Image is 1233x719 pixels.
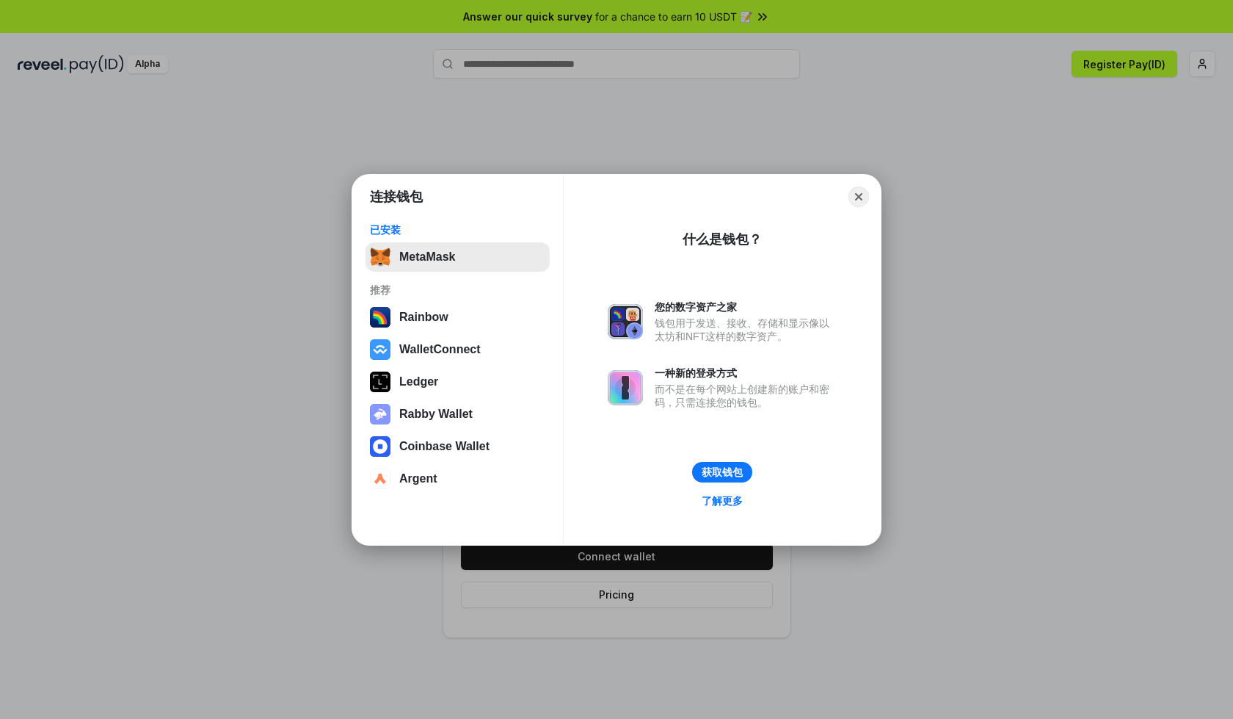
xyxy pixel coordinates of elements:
[399,472,437,485] div: Argent
[655,300,837,314] div: 您的数字资产之家
[365,400,550,429] button: Rabby Wallet
[370,372,390,392] img: svg+xml,%3Csvg%20xmlns%3D%22http%3A%2F%2Fwww.w3.org%2F2000%2Fsvg%22%20width%3D%2228%22%20height%3...
[702,494,743,507] div: 了解更多
[365,367,550,397] button: Ledger
[365,335,550,364] button: WalletConnect
[370,339,390,360] img: svg+xml,%3Csvg%20width%3D%2228%22%20height%3D%2228%22%20viewBox%3D%220%200%2028%2028%22%20fill%3D...
[370,469,390,489] img: svg+xml,%3Csvg%20width%3D%2228%22%20height%3D%2228%22%20viewBox%3D%220%200%2028%2028%22%20fill%3D...
[399,311,448,324] div: Rainbow
[365,464,550,494] button: Argent
[370,283,545,297] div: 推荐
[683,231,762,248] div: 什么是钱包？
[702,466,743,479] div: 获取钱包
[608,370,643,405] img: svg+xml,%3Csvg%20xmlns%3D%22http%3A%2F%2Fwww.w3.org%2F2000%2Fsvg%22%20fill%3D%22none%22%20viewBox...
[692,462,752,483] button: 获取钱包
[370,404,390,424] img: svg+xml,%3Csvg%20xmlns%3D%22http%3A%2F%2Fwww.w3.org%2F2000%2Fsvg%22%20fill%3D%22none%22%20viewBox...
[370,223,545,236] div: 已安装
[608,304,643,339] img: svg+xml,%3Csvg%20xmlns%3D%22http%3A%2F%2Fwww.w3.org%2F2000%2Fsvg%22%20fill%3D%22none%22%20viewBox...
[370,247,390,267] img: svg+xml,%3Csvg%20fill%3D%22none%22%20height%3D%2233%22%20viewBox%3D%220%200%2035%2033%22%20width%...
[693,491,752,510] a: 了解更多
[365,242,550,272] button: MetaMask
[655,317,837,343] div: 钱包用于发送、接收、存储和显示像以太坊和NFT这样的数字资产。
[399,375,438,389] div: Ledger
[399,440,490,453] div: Coinbase Wallet
[655,383,837,409] div: 而不是在每个网站上创建新的账户和密码，只需连接您的钱包。
[399,250,455,264] div: MetaMask
[370,188,423,206] h1: 连接钱包
[399,343,481,356] div: WalletConnect
[370,436,390,457] img: svg+xml,%3Csvg%20width%3D%2228%22%20height%3D%2228%22%20viewBox%3D%220%200%2028%2028%22%20fill%3D...
[365,303,550,332] button: Rainbow
[370,307,390,328] img: svg+xml,%3Csvg%20width%3D%22120%22%20height%3D%22120%22%20viewBox%3D%220%200%20120%20120%22%20fil...
[848,187,869,207] button: Close
[655,366,837,380] div: 一种新的登录方式
[399,408,473,421] div: Rabby Wallet
[365,432,550,461] button: Coinbase Wallet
